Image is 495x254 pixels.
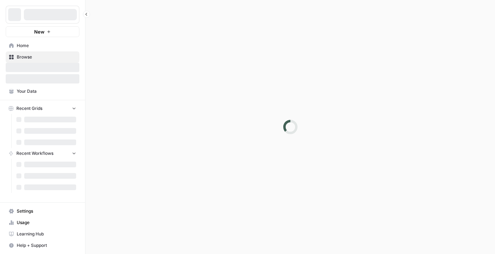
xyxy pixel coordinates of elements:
[6,51,79,63] a: Browse
[6,40,79,51] a: Home
[17,208,76,214] span: Settings
[6,240,79,251] button: Help + Support
[17,219,76,226] span: Usage
[6,148,79,159] button: Recent Workflows
[17,54,76,60] span: Browse
[6,86,79,97] a: Your Data
[17,88,76,95] span: Your Data
[6,217,79,228] a: Usage
[16,105,42,112] span: Recent Grids
[17,231,76,237] span: Learning Hub
[6,26,79,37] button: New
[17,42,76,49] span: Home
[6,228,79,240] a: Learning Hub
[6,205,79,217] a: Settings
[6,103,79,114] button: Recent Grids
[16,150,53,157] span: Recent Workflows
[17,242,76,249] span: Help + Support
[34,28,44,35] span: New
